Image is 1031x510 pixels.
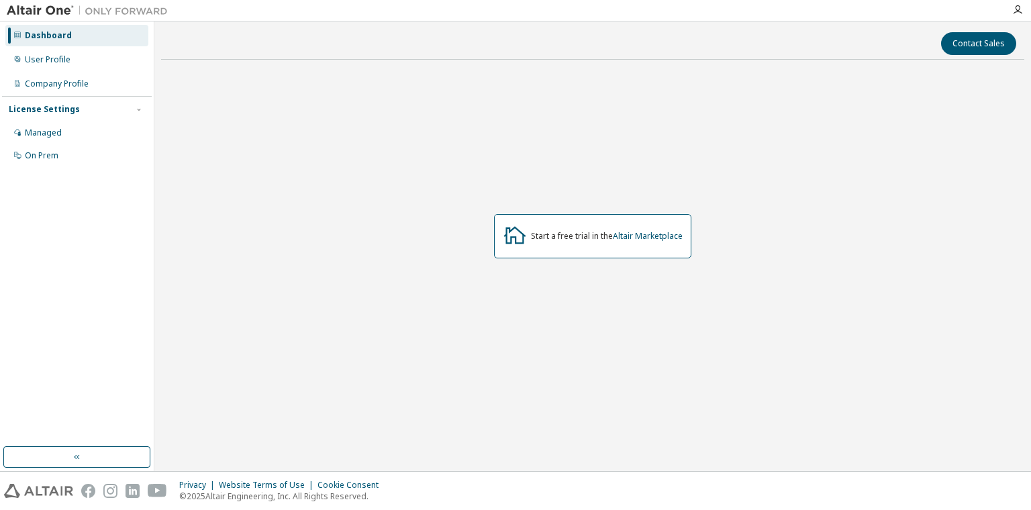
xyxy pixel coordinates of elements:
[25,79,89,89] div: Company Profile
[81,484,95,498] img: facebook.svg
[4,484,73,498] img: altair_logo.svg
[25,127,62,138] div: Managed
[25,30,72,41] div: Dashboard
[126,484,140,498] img: linkedin.svg
[219,480,317,491] div: Website Terms of Use
[103,484,117,498] img: instagram.svg
[531,231,683,242] div: Start a free trial in the
[25,54,70,65] div: User Profile
[941,32,1016,55] button: Contact Sales
[317,480,387,491] div: Cookie Consent
[7,4,175,17] img: Altair One
[9,104,80,115] div: License Settings
[25,150,58,161] div: On Prem
[179,491,387,502] p: © 2025 Altair Engineering, Inc. All Rights Reserved.
[613,230,683,242] a: Altair Marketplace
[148,484,167,498] img: youtube.svg
[179,480,219,491] div: Privacy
